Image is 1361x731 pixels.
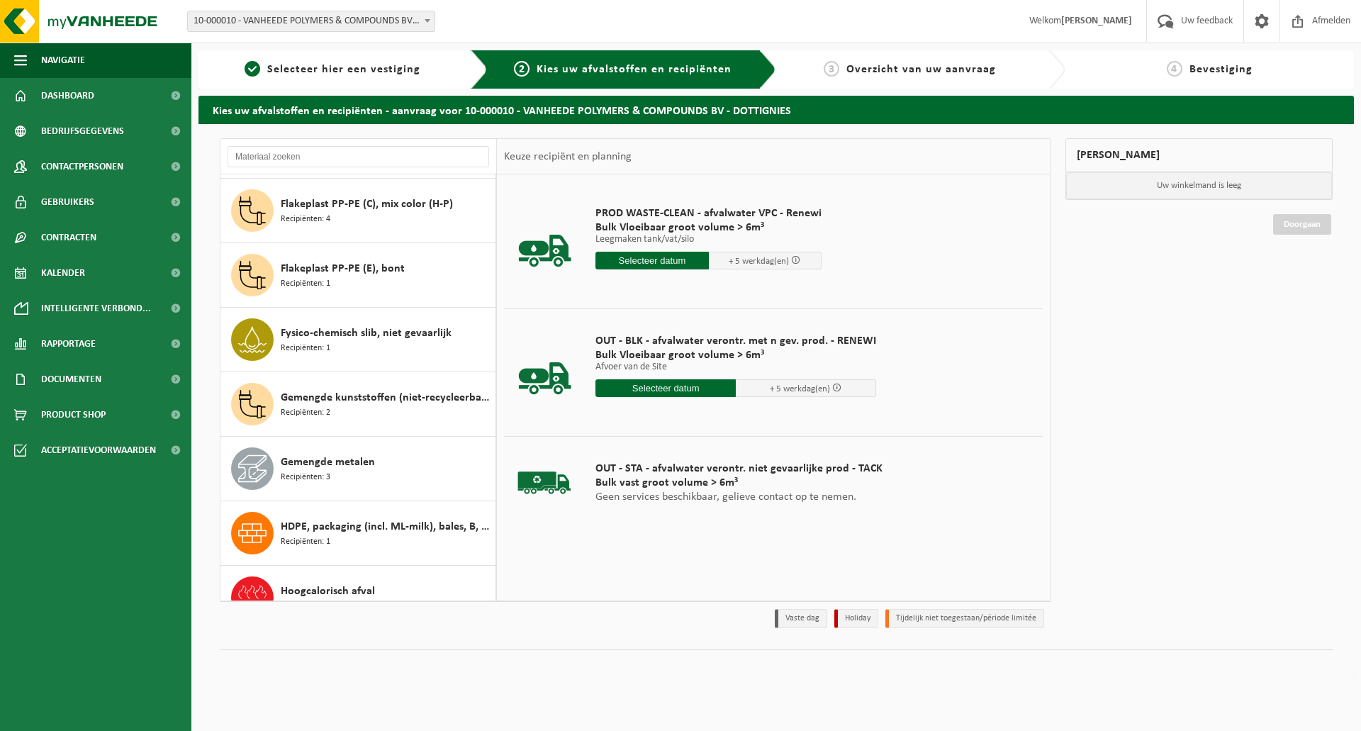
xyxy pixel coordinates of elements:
span: Recipiënten: 1 [281,277,330,291]
span: Kies uw afvalstoffen en recipiënten [537,64,732,75]
button: Gemengde kunststoffen (niet-recycleerbaar), exclusief PVC Recipiënten: 2 [220,372,496,437]
span: Recipiënten: 2 [281,406,330,420]
span: Intelligente verbond... [41,291,151,326]
span: Flakeplast PP-PE (E), bont [281,260,405,277]
span: Acceptatievoorwaarden [41,433,156,468]
span: Recipiënten: 1 [281,600,330,613]
span: Gebruikers [41,184,94,220]
span: Documenten [41,362,101,397]
span: 2 [514,61,530,77]
p: Uw winkelmand is leeg [1066,172,1333,199]
button: Flakeplast PP-PE (E), bont Recipiënten: 1 [220,243,496,308]
button: Fysico-chemisch slib, niet gevaarlijk Recipiënten: 1 [220,308,496,372]
span: Recipiënten: 1 [281,535,330,549]
span: + 5 werkdag(en) [770,384,830,394]
span: Recipiënten: 1 [281,342,330,355]
input: Selecteer datum [595,252,709,269]
span: OUT - STA - afvalwater verontr. niet gevaarlijke prod - TACK [595,462,883,476]
span: Kalender [41,255,85,291]
span: HDPE, packaging (incl. ML-milk), bales, B, mix color [281,518,492,535]
button: Gemengde metalen Recipiënten: 3 [220,437,496,501]
input: Materiaal zoeken [228,146,489,167]
span: Hoogcalorisch afval [281,583,375,600]
span: Recipiënten: 3 [281,471,330,484]
span: OUT - BLK - afvalwater verontr. met n gev. prod. - RENEWI [595,334,876,348]
span: Recipiënten: 4 [281,213,330,226]
span: Bulk Vloeibaar groot volume > 6m³ [595,221,822,235]
span: Rapportage [41,326,96,362]
span: 1 [245,61,260,77]
span: PROD WASTE-CLEAN - afvalwater VPC - Renewi [595,206,822,221]
span: 4 [1167,61,1182,77]
span: 10-000010 - VANHEEDE POLYMERS & COMPOUNDS BV - DOTTIGNIES [188,11,435,31]
div: [PERSON_NAME] [1065,138,1333,172]
span: Gemengde kunststoffen (niet-recycleerbaar), exclusief PVC [281,389,492,406]
p: Leegmaken tank/vat/silo [595,235,822,245]
span: Bedrijfsgegevens [41,113,124,149]
span: Fysico-chemisch slib, niet gevaarlijk [281,325,452,342]
span: Gemengde metalen [281,454,375,471]
div: Geen services beschikbaar, gelieve contact op te nemen. [588,447,890,518]
p: Afvoer van de Site [595,362,876,372]
button: HDPE, packaging (incl. ML-milk), bales, B, mix color Recipiënten: 1 [220,501,496,566]
div: Keuze recipiënt en planning [497,139,639,174]
a: 1Selecteer hier een vestiging [206,61,459,78]
span: 3 [824,61,839,77]
li: Tijdelijk niet toegestaan/période limitée [885,609,1044,628]
span: Bevestiging [1189,64,1253,75]
button: Hoogcalorisch afval Recipiënten: 1 [220,566,496,630]
span: 10-000010 - VANHEEDE POLYMERS & COMPOUNDS BV - DOTTIGNIES [187,11,435,32]
button: Flakeplast PP-PE (C), mix color (H-P) Recipiënten: 4 [220,179,496,243]
li: Vaste dag [775,609,827,628]
span: Flakeplast PP-PE (C), mix color (H-P) [281,196,453,213]
strong: [PERSON_NAME] [1061,16,1132,26]
span: Bulk vast groot volume > 6m³ [595,476,883,490]
span: + 5 werkdag(en) [729,257,789,266]
span: Selecteer hier een vestiging [267,64,420,75]
span: Contracten [41,220,96,255]
li: Holiday [834,609,878,628]
span: Bulk Vloeibaar groot volume > 6m³ [595,348,876,362]
span: Navigatie [41,43,85,78]
span: Contactpersonen [41,149,123,184]
span: Product Shop [41,397,106,433]
span: Dashboard [41,78,94,113]
a: Doorgaan [1273,214,1331,235]
span: Overzicht van uw aanvraag [846,64,996,75]
input: Selecteer datum [595,379,736,397]
h2: Kies uw afvalstoffen en recipiënten - aanvraag voor 10-000010 - VANHEEDE POLYMERS & COMPOUNDS BV ... [198,96,1354,123]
